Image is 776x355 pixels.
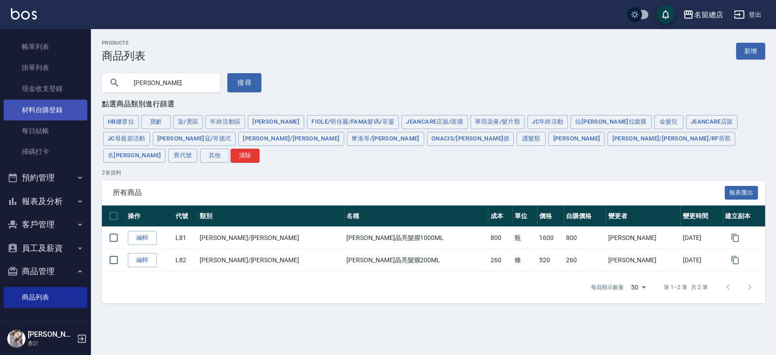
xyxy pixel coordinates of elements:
[168,149,197,163] button: 舊代號
[730,6,765,23] button: 登出
[102,50,145,62] h3: 商品列表
[725,188,758,196] a: 報表匯出
[512,249,537,271] td: 條
[344,205,488,227] th: 名稱
[564,205,606,227] th: 自購價格
[28,339,74,347] p: 會計
[197,205,344,227] th: 類別
[401,115,468,129] button: JeanCare店販/面膜
[141,115,170,129] button: 寶齡
[230,149,260,163] button: 清除
[654,115,683,129] button: 金髮兒
[4,36,87,57] a: 帳單列表
[4,78,87,99] a: 現金收支登錄
[227,73,261,92] button: 搜尋
[512,205,537,227] th: 單位
[102,40,145,46] h2: Products
[11,8,37,20] img: Logo
[564,227,606,249] td: 800
[4,287,87,308] a: 商品列表
[537,249,564,271] td: 520
[606,227,681,249] td: [PERSON_NAME]
[197,249,344,271] td: [PERSON_NAME]/[PERSON_NAME]
[488,205,512,227] th: 成本
[128,253,157,267] a: 編輯
[4,57,87,78] a: 掛單列表
[679,5,726,24] button: 名留總店
[102,169,765,177] p: 2 筆資料
[656,5,675,24] button: save
[723,205,765,227] th: 建立副本
[4,260,87,283] button: 商品管理
[607,132,735,146] button: [PERSON_NAME]/[PERSON_NAME]/RF荷那
[488,249,512,271] td: 260
[4,213,87,236] button: 客戶管理
[128,231,157,245] a: 編輯
[307,115,399,129] button: FIOLE/明佳麗/Fama髮碼/菲靈
[488,227,512,249] td: 800
[591,283,624,291] p: 每頁顯示數量
[606,249,681,271] td: [PERSON_NAME]
[103,132,150,146] button: JC母親節活動
[344,227,488,249] td: [PERSON_NAME]晶亮髮膜1000ML
[548,132,605,146] button: [PERSON_NAME]
[681,227,723,249] td: [DATE]
[427,132,514,146] button: ONACIS/[PERSON_NAME]德
[173,227,198,249] td: L81
[664,283,708,291] p: 第 1–2 筆 共 2 筆
[344,249,488,271] td: [PERSON_NAME]晶亮髮膜200ML
[681,205,723,227] th: 變更時間
[173,115,203,129] button: 染/燙區
[4,166,87,190] button: 預約管理
[4,236,87,260] button: 員工及薪資
[537,227,564,249] td: 1600
[4,100,87,120] a: 材料自購登錄
[103,115,139,129] button: HB娜普拉
[200,149,229,163] button: 其他
[127,70,213,95] input: 搜尋關鍵字
[103,149,165,163] button: 名[PERSON_NAME]
[537,205,564,227] th: 價格
[347,132,424,146] button: 摩洛哥/[PERSON_NAME]
[681,249,723,271] td: [DATE]
[627,275,649,300] div: 50
[173,205,198,227] th: 代號
[238,132,344,146] button: [PERSON_NAME]/[PERSON_NAME]
[512,227,537,249] td: 瓶
[197,227,344,249] td: [PERSON_NAME]/[PERSON_NAME]
[248,115,304,129] button: [PERSON_NAME]
[28,330,74,339] h5: [PERSON_NAME]
[4,141,87,162] a: 掃碼打卡
[205,115,245,129] button: 年終活動區
[516,132,546,146] button: 護髮類
[173,249,198,271] td: L82
[102,100,765,109] div: 點選商品類別進行篩選
[471,115,525,129] button: 華田染膏/髮片類
[113,188,725,197] span: 所有商品
[125,205,173,227] th: 操作
[736,43,765,60] a: 新增
[4,120,87,141] a: 每日結帳
[694,9,723,20] div: 名留總店
[4,190,87,213] button: 報表及分析
[686,115,738,129] button: JeanCare店販
[564,249,606,271] td: 260
[527,115,568,129] button: JC年終活動
[153,132,236,146] button: [PERSON_NAME]寇/哥德式
[571,115,651,129] button: 仙[PERSON_NAME]拉鍍膜
[606,205,681,227] th: 變更者
[725,186,758,200] button: 報表匯出
[7,330,25,348] img: Person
